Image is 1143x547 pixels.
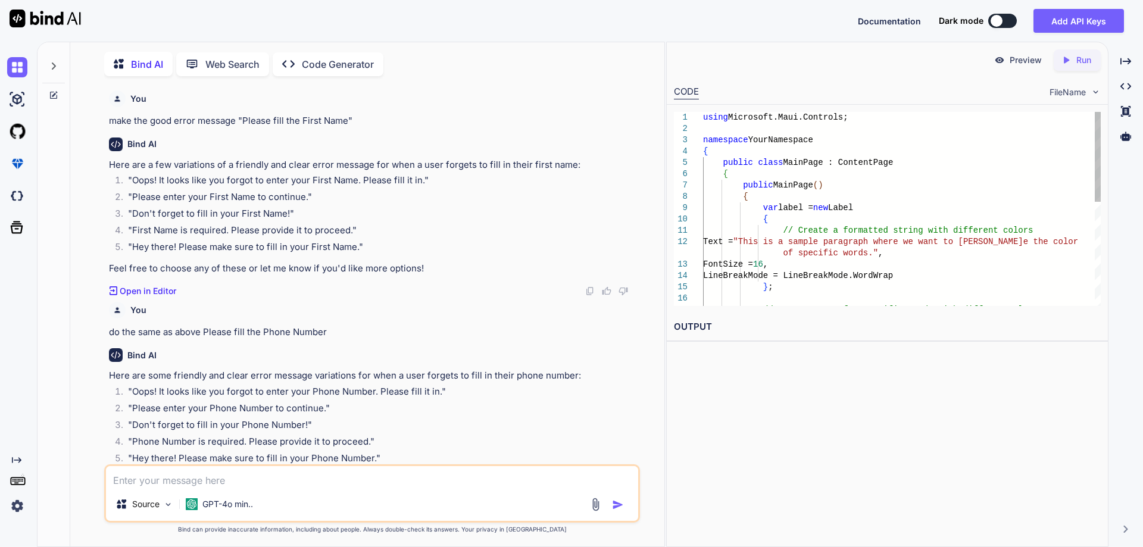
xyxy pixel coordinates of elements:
[118,174,638,190] li: "Oops! It looks like you forgot to enter your First Name. Please fill it in."
[109,114,638,128] p: make the good error message "Please fill the First Name"
[743,180,773,190] span: public
[118,402,638,418] li: "Please enter your Phone Number to continue."
[828,203,853,212] span: Label
[302,57,374,71] p: Code Generator
[127,349,157,361] h6: Bind AI
[723,169,727,179] span: {
[602,286,611,296] img: like
[674,180,688,191] div: 7
[703,112,728,122] span: using
[743,192,748,201] span: {
[118,224,638,240] li: "First Name is required. Please provide it to proceed."
[674,259,688,270] div: 13
[1050,86,1086,98] span: FileName
[674,135,688,146] div: 3
[674,236,688,248] div: 12
[674,202,688,214] div: 9
[674,146,688,157] div: 4
[768,282,773,292] span: ;
[674,168,688,180] div: 6
[783,158,893,167] span: MainPage : ContentPage
[7,496,27,516] img: settings
[109,158,638,172] p: Here are a few variations of a friendly and clear error message for when a user forgets to fill i...
[120,285,176,297] p: Open in Editor
[118,385,638,402] li: "Oops! It looks like you forgot to enter your Phone Number. Please fill it in."
[104,525,640,534] p: Bind can provide inaccurate information, including about people. Always double-check its answers....
[723,158,752,167] span: public
[703,237,733,246] span: Text =
[109,326,638,339] p: do the same as above Please fill the Phone Number
[763,214,767,224] span: {
[205,57,260,71] p: Web Search
[118,435,638,452] li: "Phone Number is required. Please provide it to proceed."
[763,260,767,269] span: ,
[783,248,878,258] span: of specific words."
[7,89,27,110] img: ai-studio
[1091,87,1101,97] img: chevron down
[748,135,813,145] span: YourNamespace
[131,57,163,71] p: Bind AI
[873,271,893,280] span: Wrap
[118,452,638,468] li: "Hey there! Please make sure to fill in your Phone Number."
[813,180,818,190] span: (
[703,146,708,156] span: {
[7,57,27,77] img: chat
[778,203,813,212] span: label =
[612,499,624,511] img: icon
[783,226,1033,235] span: // Create a formatted string with different colors
[130,304,146,316] h6: You
[1010,54,1042,66] p: Preview
[109,262,638,276] p: Feel free to choose any of these or let me know if you'd like more options!
[7,186,27,206] img: darkCloudIdeIcon
[667,313,1108,341] h2: OUTPUT
[674,157,688,168] div: 5
[674,304,688,315] div: 17
[733,237,1023,246] span: "This is a sample paragraph where we want to [PERSON_NAME]
[132,498,160,510] p: Source
[763,282,767,292] span: }
[585,286,595,296] img: copy
[109,369,638,383] p: Here are some friendly and clear error message variations for when a user forgets to fill in thei...
[163,499,173,510] img: Pick Models
[674,225,688,236] div: 11
[186,498,198,510] img: GPT-4o mini
[758,158,783,167] span: class
[7,154,27,174] img: premium
[703,260,753,269] span: FontSize =
[118,207,638,224] li: "Don't forget to fill in your First Name!"
[858,15,921,27] button: Documentation
[994,55,1005,65] img: preview
[118,240,638,257] li: "Hey there! Please make sure to fill in your First Name."
[118,418,638,435] li: "Don't forget to fill in your Phone Number!"
[1076,54,1091,66] p: Run
[818,180,823,190] span: )
[753,260,763,269] span: 16
[763,305,1008,314] span: // Create spans for specific words with different
[674,214,688,225] div: 10
[728,112,848,122] span: Microsoft.Maui.Controls;
[1008,305,1038,314] span: colors
[878,248,883,258] span: ,
[1033,9,1124,33] button: Add API Keys
[202,498,253,510] p: GPT-4o min..
[118,190,638,207] li: "Please enter your First Name to continue."
[10,10,81,27] img: Bind AI
[674,191,688,202] div: 8
[674,270,688,282] div: 14
[7,121,27,142] img: githubLight
[674,293,688,304] div: 16
[130,93,146,105] h6: You
[703,135,748,145] span: namespace
[674,123,688,135] div: 2
[619,286,628,296] img: dislike
[858,16,921,26] span: Documentation
[674,112,688,123] div: 1
[1023,237,1078,246] span: e the color
[939,15,983,27] span: Dark mode
[773,180,813,190] span: MainPage
[674,282,688,293] div: 15
[763,203,777,212] span: var
[674,85,699,99] div: CODE
[589,498,602,511] img: attachment
[127,138,157,150] h6: Bind AI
